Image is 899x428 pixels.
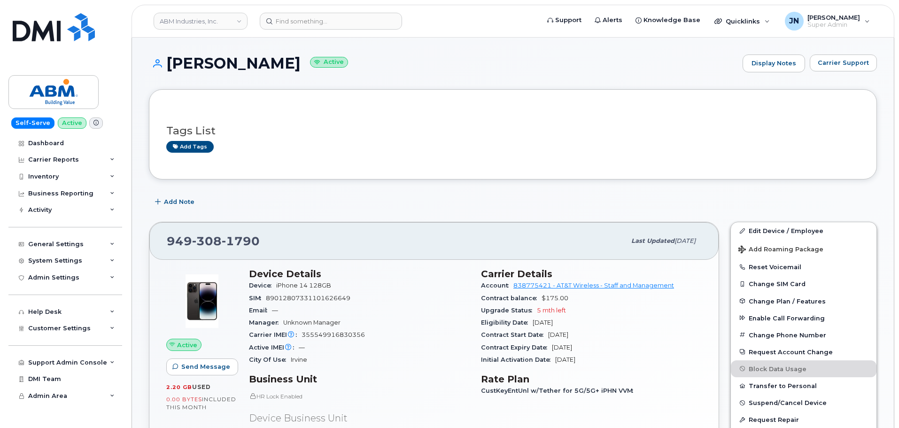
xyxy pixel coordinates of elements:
[481,387,638,394] span: CustKeyEntUnl w/Tether for 5G/5G+ iPHN VVM
[249,356,291,363] span: City Of Use
[631,237,674,244] span: Last updated
[481,282,513,289] span: Account
[249,319,283,326] span: Manager
[249,412,470,425] p: Device Business Unit
[291,356,307,363] span: Irvine
[731,343,876,360] button: Request Account Change
[283,319,341,326] span: Unknown Manager
[249,344,299,351] span: Active IMEI
[166,384,192,390] span: 2.20 GB
[533,319,553,326] span: [DATE]
[249,282,276,289] span: Device
[481,344,552,351] span: Contract Expiry Date
[481,331,548,338] span: Contract Start Date
[166,125,860,137] h3: Tags List
[738,246,823,255] span: Add Roaming Package
[249,295,266,302] span: SIM
[513,282,674,289] a: 838775421 - AT&T Wireless - Staff and Management
[276,282,331,289] span: iPhone 14 128GB
[177,341,197,350] span: Active
[749,399,827,406] span: Suspend/Cancel Device
[810,54,877,71] button: Carrier Support
[249,307,272,314] span: Email
[749,314,825,321] span: Enable Call Forwarding
[192,383,211,390] span: used
[731,293,876,310] button: Change Plan / Features
[164,197,194,206] span: Add Note
[749,297,826,304] span: Change Plan / Features
[302,331,365,338] span: 355549916830356
[167,234,260,248] span: 949
[481,295,542,302] span: Contract balance
[731,258,876,275] button: Reset Voicemail
[166,141,214,153] a: Add tags
[674,237,696,244] span: [DATE]
[481,356,555,363] span: Initial Activation Date
[731,377,876,394] button: Transfer to Personal
[174,273,230,329] img: image20231002-3703462-njx0qo.jpeg
[299,344,305,351] span: —
[249,374,470,385] h3: Business Unit
[310,57,348,68] small: Active
[249,392,470,400] p: HR Lock Enabled
[149,55,738,71] h1: [PERSON_NAME]
[149,194,202,210] button: Add Note
[731,310,876,327] button: Enable Call Forwarding
[266,295,350,302] span: 89012807331101626649
[731,222,876,239] a: Edit Device / Employee
[481,268,702,280] h3: Carrier Details
[481,374,702,385] h3: Rate Plan
[743,54,805,72] a: Display Notes
[481,319,533,326] span: Eligibility Date
[166,358,238,375] button: Send Message
[731,239,876,258] button: Add Roaming Package
[731,327,876,343] button: Change Phone Number
[552,344,572,351] span: [DATE]
[731,394,876,411] button: Suspend/Cancel Device
[731,275,876,292] button: Change SIM Card
[272,307,278,314] span: —
[249,331,302,338] span: Carrier IMEI
[555,356,575,363] span: [DATE]
[192,234,222,248] span: 308
[222,234,260,248] span: 1790
[537,307,566,314] span: 5 mth left
[166,396,202,403] span: 0.00 Bytes
[481,307,537,314] span: Upgrade Status
[542,295,568,302] span: $175.00
[731,411,876,428] button: Request Repair
[548,331,568,338] span: [DATE]
[818,58,869,67] span: Carrier Support
[181,362,230,371] span: Send Message
[249,268,470,280] h3: Device Details
[731,360,876,377] button: Block Data Usage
